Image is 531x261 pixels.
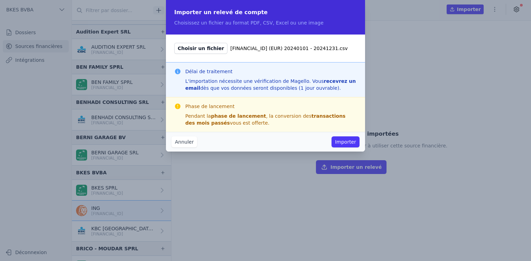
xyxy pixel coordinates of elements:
h3: Phase de lancement [185,103,357,110]
p: Choisissez un fichier au format PDF, CSV, Excel ou une image [174,19,357,26]
div: L'importation nécessite une vérification de Magello. Vous dès que vos données seront disponibles ... [185,78,357,91]
h2: Importer un relevé de compte [174,8,357,17]
span: Choisir un fichier [174,43,227,54]
strong: phase de lancement [211,113,266,119]
div: Pendant la , la conversion des vous est offerte. [185,113,357,126]
h3: Délai de traitement [185,68,357,75]
button: Annuler [171,136,197,147]
span: [FINANCIAL_ID] (EUR) 20240101 - 20241231.csv [230,45,348,52]
button: Importer [332,136,360,147]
